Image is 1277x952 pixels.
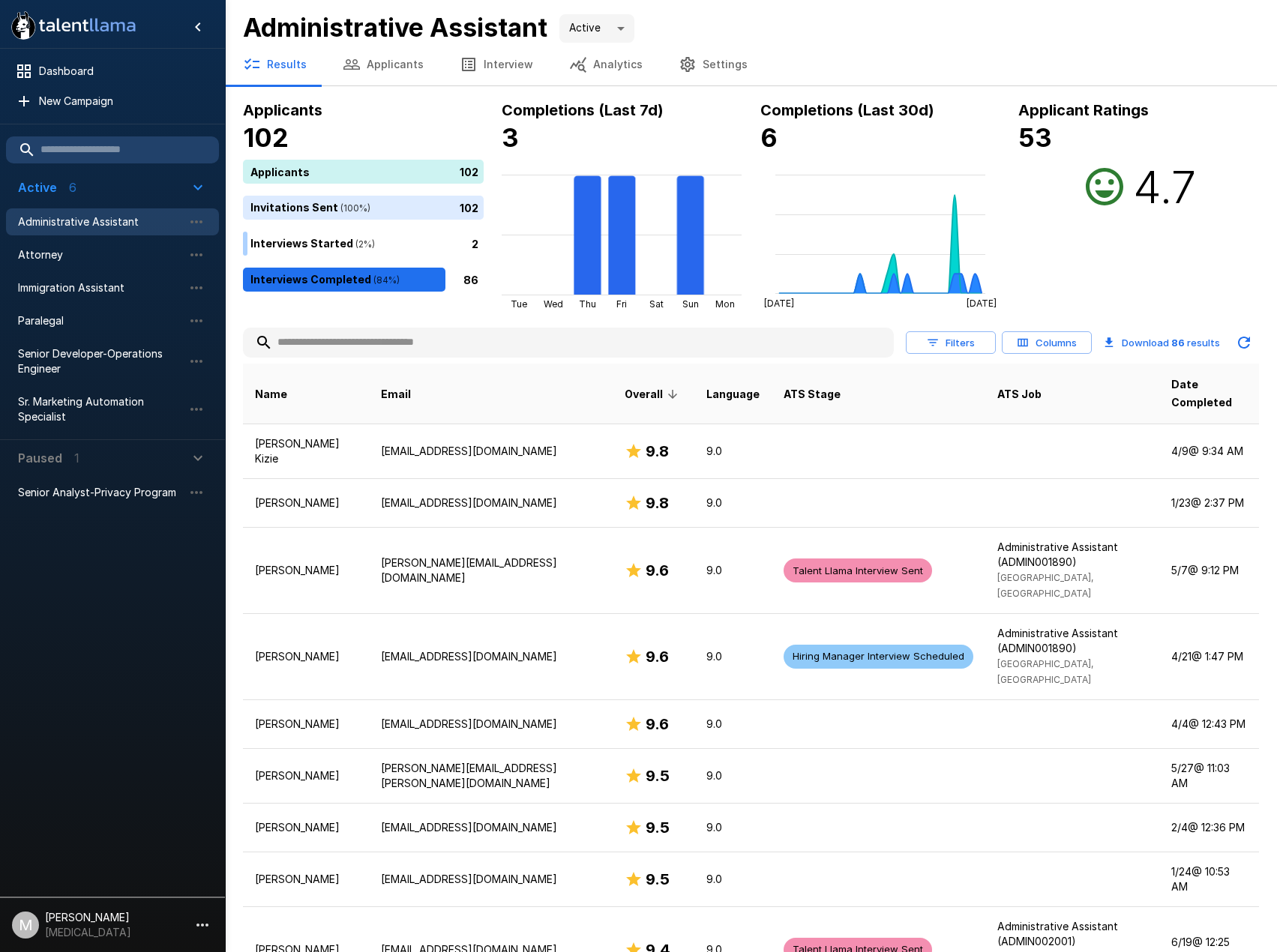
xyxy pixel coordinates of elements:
tspan: Sat [649,298,663,310]
p: [EMAIL_ADDRESS][DOMAIN_NAME] [381,649,601,664]
td: 1/23 @ 2:37 PM [1159,479,1259,528]
td: 1/24 @ 10:53 AM [1159,852,1259,906]
span: Date Completed [1171,376,1247,412]
span: ATS Job [997,385,1042,403]
tspan: [DATE] [763,298,793,309]
b: Applicant Ratings [1018,101,1149,119]
p: 102 [460,163,478,179]
p: [PERSON_NAME] [255,649,357,664]
button: Download 86 results [1098,328,1226,358]
td: 4/4 @ 12:43 PM [1159,699,1259,748]
p: [PERSON_NAME][EMAIL_ADDRESS][DOMAIN_NAME] [381,555,601,585]
b: Completions (Last 30d) [760,101,934,119]
b: 3 [502,122,519,153]
td: 4/9 @ 9:34 AM [1159,424,1259,478]
tspan: Fri [616,298,627,310]
h6: 9.5 [646,816,670,840]
p: 9.0 [706,768,760,783]
p: 86 [463,271,478,287]
span: Email [381,385,411,403]
span: Language [706,385,760,403]
p: Administrative Assistant (ADMIN001890) [997,540,1147,570]
p: [PERSON_NAME] Kizie [255,436,357,466]
p: [PERSON_NAME] [255,563,357,578]
h2: 4.7 [1133,160,1196,214]
tspan: Mon [715,298,734,310]
tspan: [DATE] [967,298,997,309]
p: [EMAIL_ADDRESS][DOMAIN_NAME] [381,495,601,510]
h6: 9.5 [646,764,670,788]
button: Analytics [551,43,661,85]
p: 9.0 [706,444,760,459]
tspan: Sun [682,298,699,310]
span: Hiring Manager Interview Scheduled [784,649,973,663]
span: ATS Stage [784,385,841,403]
p: 9.0 [706,872,760,887]
p: [EMAIL_ADDRESS][DOMAIN_NAME] [381,717,601,732]
h6: 9.6 [646,558,669,582]
span: Talent Llama Interview Sent [784,564,932,578]
p: Administrative Assistant (ADMIN001890) [997,626,1147,656]
h6: 9.6 [646,645,669,669]
span: Overall [625,385,682,403]
p: [PERSON_NAME] [255,768,357,783]
b: 102 [243,122,289,153]
td: 5/7 @ 9:12 PM [1159,528,1259,614]
p: 9.0 [706,717,760,732]
div: Active [559,14,634,43]
p: [PERSON_NAME] [255,717,357,732]
span: [GEOGRAPHIC_DATA], [GEOGRAPHIC_DATA] [997,572,1093,599]
button: Columns [1002,331,1092,355]
p: 9.0 [706,495,760,510]
p: [PERSON_NAME] [255,872,357,887]
tspan: Tue [511,298,527,310]
p: [EMAIL_ADDRESS][DOMAIN_NAME] [381,444,601,459]
b: Administrative Assistant [243,12,547,43]
b: 86 [1171,337,1185,349]
td: 2/4 @ 12:36 PM [1159,803,1259,852]
p: Administrative Assistant (ADMIN002001) [997,919,1147,949]
b: Applicants [243,101,322,119]
p: [PERSON_NAME] [255,820,357,835]
p: [EMAIL_ADDRESS][DOMAIN_NAME] [381,872,601,887]
p: [PERSON_NAME] [255,495,357,510]
button: Settings [661,43,766,85]
p: 9.0 [706,649,760,664]
p: [PERSON_NAME][EMAIL_ADDRESS][PERSON_NAME][DOMAIN_NAME] [381,761,601,791]
button: Filters [906,331,996,355]
b: 53 [1018,122,1052,153]
h6: 9.8 [646,491,669,515]
p: 102 [460,199,478,215]
button: Updated Today - 8:27 AM [1229,328,1259,358]
p: 2 [472,235,478,251]
p: [EMAIL_ADDRESS][DOMAIN_NAME] [381,820,601,835]
b: 6 [760,122,778,153]
h6: 9.6 [646,712,669,736]
h6: 9.8 [646,439,669,463]
button: Results [225,43,325,85]
span: [GEOGRAPHIC_DATA], [GEOGRAPHIC_DATA] [997,658,1093,685]
button: Interview [442,43,551,85]
span: Name [255,385,287,403]
p: 9.0 [706,563,760,578]
p: 9.0 [706,820,760,835]
b: Completions (Last 7d) [502,101,664,119]
td: 4/21 @ 1:47 PM [1159,613,1259,699]
tspan: Wed [544,298,563,310]
h6: 9.5 [646,867,670,891]
button: Applicants [325,43,442,85]
td: 5/27 @ 11:03 AM [1159,748,1259,803]
tspan: Thu [579,298,596,310]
